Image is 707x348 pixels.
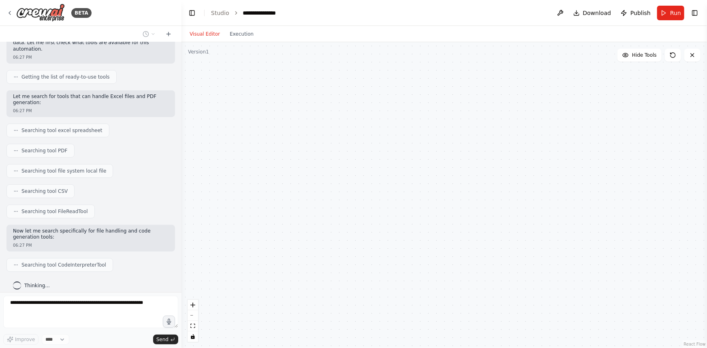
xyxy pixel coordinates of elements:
button: Switch to previous chat [139,29,159,39]
div: React Flow controls [188,300,198,342]
div: 06:27 PM [13,242,169,248]
span: Searching tool CodeInterpreterTool [21,262,106,268]
span: Publish [630,9,651,17]
a: React Flow attribution [684,342,706,346]
span: Hide Tools [632,52,657,58]
button: fit view [188,321,198,331]
img: Logo [16,4,65,22]
span: Run [670,9,681,17]
span: Searching tool FileReadTool [21,208,88,215]
div: 06:27 PM [13,108,169,114]
button: Download [570,6,615,20]
button: Publish [617,6,654,20]
div: Version 1 [188,49,209,55]
span: Searching tool PDF [21,147,68,154]
button: Visual Editor [185,29,225,39]
button: Run [657,6,684,20]
div: 06:27 PM [13,54,169,60]
span: Send [156,336,169,343]
span: Download [583,9,611,17]
button: Hide Tools [617,49,662,62]
nav: breadcrumb [211,9,283,17]
button: Improve [3,334,38,345]
button: toggle interactivity [188,331,198,342]
span: Getting the list of ready-to-use tools [21,74,110,80]
button: zoom out [188,310,198,321]
p: Now let me search specifically for file handling and code generation tools: [13,228,169,241]
button: Show right sidebar [689,7,701,19]
button: Hide left sidebar [186,7,198,19]
button: zoom in [188,300,198,310]
span: Searching tool CSV [21,188,68,194]
button: Start a new chat [162,29,175,39]
button: Send [153,335,178,344]
button: Click to speak your automation idea [163,316,175,328]
button: Execution [225,29,258,39]
span: Searching tool file system local file [21,168,106,174]
span: Improve [15,336,35,343]
div: BETA [71,8,92,18]
p: Let me search for tools that can handle Excel files and PDF generation: [13,94,169,106]
a: Studio [211,10,229,16]
span: Searching tool excel spreadsheet [21,127,103,134]
span: Thinking... [24,282,50,289]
